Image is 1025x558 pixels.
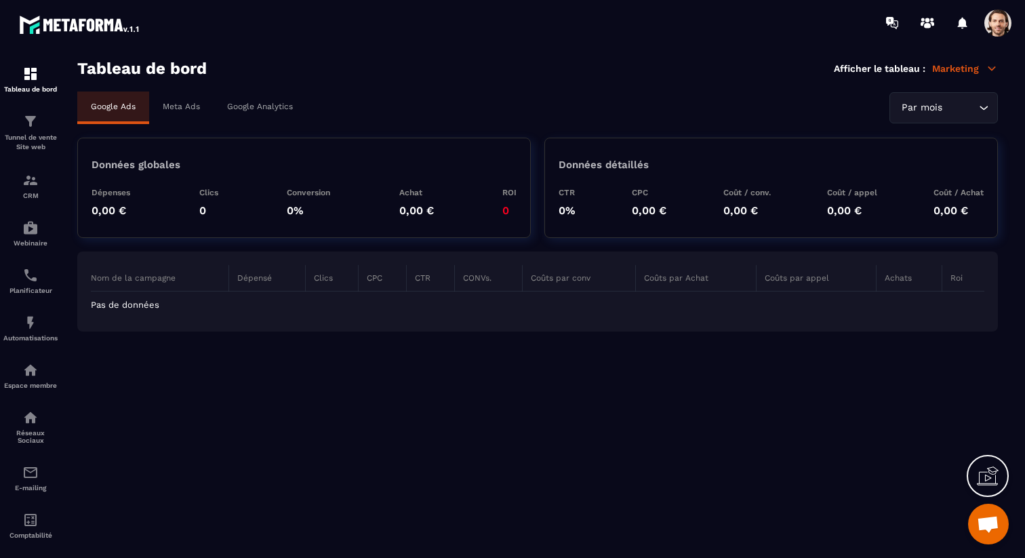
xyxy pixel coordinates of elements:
[3,532,58,539] p: Comptabilité
[22,113,39,129] img: formation
[756,265,877,292] th: Coûts par appel
[3,429,58,444] p: Réseaux Sociaux
[723,188,771,197] p: Coût / conv.
[3,304,58,352] a: automationsautomationsAutomatisations
[22,66,39,82] img: formation
[632,204,666,217] p: 0,00 €
[91,292,984,319] td: Pas de données
[635,265,756,292] th: Coûts par Achat
[3,257,58,304] a: schedulerschedulerPlanificateur
[933,204,984,217] p: 0,00 €
[3,352,58,399] a: automationsautomationsEspace membre
[22,315,39,331] img: automations
[898,100,945,115] span: Par mois
[827,204,877,217] p: 0,00 €
[502,188,517,197] p: ROI
[22,362,39,378] img: automations
[287,188,330,197] p: Conversion
[559,204,576,217] p: 0%
[3,334,58,342] p: Automatisations
[91,102,136,111] p: Google Ads
[3,399,58,454] a: social-networksocial-networkRéseaux Sociaux
[455,265,522,292] th: CONVs.
[199,204,218,217] p: 0
[3,239,58,247] p: Webinaire
[3,287,58,294] p: Planificateur
[942,265,984,292] th: Roi
[399,188,434,197] p: Achat
[723,204,771,217] p: 0,00 €
[3,454,58,502] a: emailemailE-mailing
[877,265,942,292] th: Achats
[22,220,39,236] img: automations
[3,210,58,257] a: automationsautomationsWebinaire
[199,188,218,197] p: Clics
[932,62,998,75] p: Marketing
[77,59,207,78] h3: Tableau de bord
[632,188,666,197] p: CPC
[22,410,39,426] img: social-network
[287,204,330,217] p: 0%
[19,12,141,37] img: logo
[22,267,39,283] img: scheduler
[3,192,58,199] p: CRM
[559,159,649,171] p: Données détaillés
[559,188,576,197] p: CTR
[305,265,358,292] th: Clics
[522,265,635,292] th: Coûts par conv
[22,464,39,481] img: email
[163,102,200,111] p: Meta Ads
[92,188,130,197] p: Dépenses
[22,172,39,188] img: formation
[92,159,180,171] p: Données globales
[3,133,58,152] p: Tunnel de vente Site web
[3,484,58,492] p: E-mailing
[834,63,925,74] p: Afficher le tableau :
[3,56,58,103] a: formationformationTableau de bord
[502,204,517,217] p: 0
[3,162,58,210] a: formationformationCRM
[91,265,229,292] th: Nom de la campagne
[3,85,58,93] p: Tableau de bord
[407,265,455,292] th: CTR
[359,265,407,292] th: CPC
[92,204,130,217] p: 0,00 €
[3,502,58,549] a: accountantaccountantComptabilité
[3,382,58,389] p: Espace membre
[889,92,998,123] div: Search for option
[227,102,293,111] p: Google Analytics
[933,188,984,197] p: Coût / Achat
[827,188,877,197] p: Coût / appel
[399,204,434,217] p: 0,00 €
[22,512,39,528] img: accountant
[3,103,58,162] a: formationformationTunnel de vente Site web
[229,265,306,292] th: Dépensé
[968,504,1009,544] div: Ouvrir le chat
[945,100,976,115] input: Search for option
